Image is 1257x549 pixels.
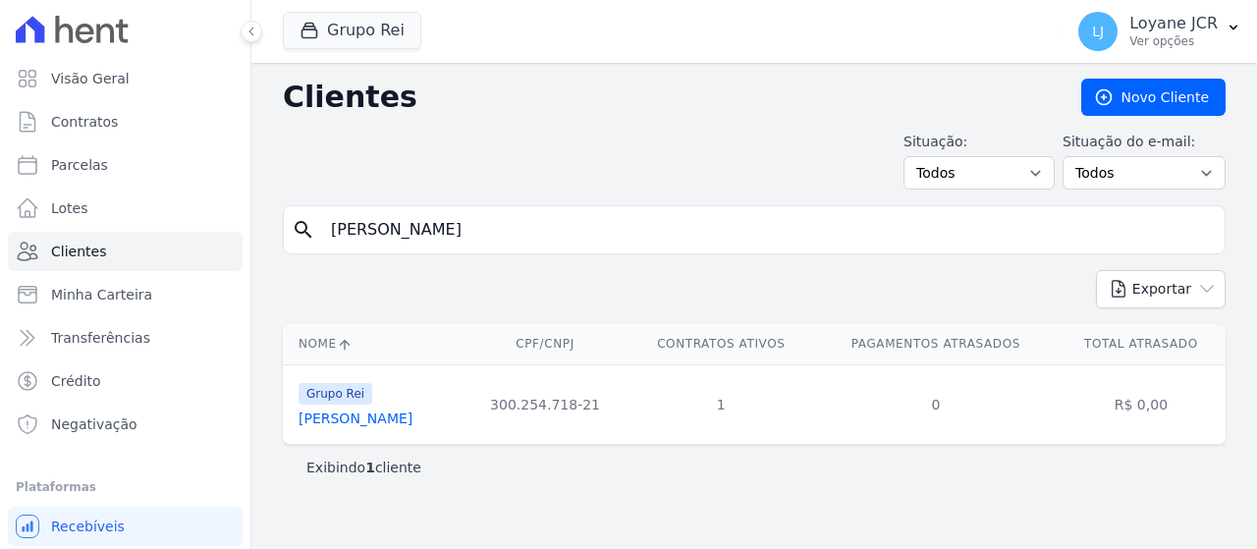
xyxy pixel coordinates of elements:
span: Transferências [51,328,150,348]
a: Parcelas [8,145,243,185]
p: Exibindo cliente [306,458,421,477]
a: Lotes [8,189,243,228]
td: 0 [815,364,1057,444]
button: LJ Loyane JCR Ver opções [1063,4,1257,59]
span: Minha Carteira [51,285,152,304]
input: Buscar por nome, CPF ou e-mail [319,210,1217,249]
th: Contratos Ativos [628,324,815,364]
td: 300.254.718-21 [463,364,627,444]
p: Ver opções [1129,33,1218,49]
span: Negativação [51,414,137,434]
a: Negativação [8,405,243,444]
span: LJ [1092,25,1104,38]
button: Exportar [1096,270,1226,308]
span: Contratos [51,112,118,132]
a: Novo Cliente [1081,79,1226,116]
button: Grupo Rei [283,12,421,49]
a: Visão Geral [8,59,243,98]
label: Situação: [903,132,1055,152]
td: R$ 0,00 [1057,364,1226,444]
b: 1 [365,460,375,475]
a: Minha Carteira [8,275,243,314]
span: Crédito [51,371,101,391]
span: Visão Geral [51,69,130,88]
th: Total Atrasado [1057,324,1226,364]
th: Nome [283,324,463,364]
span: Recebíveis [51,517,125,536]
th: CPF/CNPJ [463,324,627,364]
p: Loyane JCR [1129,14,1218,33]
span: Parcelas [51,155,108,175]
a: Recebíveis [8,507,243,546]
a: Contratos [8,102,243,141]
i: search [292,218,315,242]
a: Clientes [8,232,243,271]
a: Transferências [8,318,243,357]
label: Situação do e-mail: [1063,132,1226,152]
span: Grupo Rei [299,383,372,405]
span: Clientes [51,242,106,261]
td: 1 [628,364,815,444]
a: Crédito [8,361,243,401]
span: Lotes [51,198,88,218]
h2: Clientes [283,80,1050,115]
th: Pagamentos Atrasados [815,324,1057,364]
div: Plataformas [16,475,235,499]
a: [PERSON_NAME] [299,411,412,426]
